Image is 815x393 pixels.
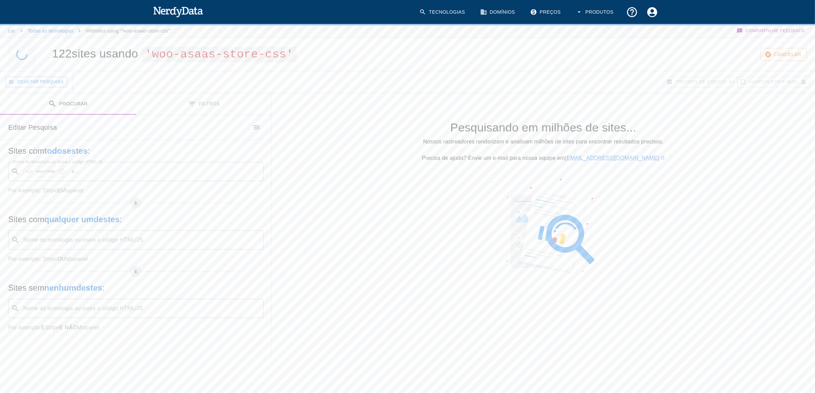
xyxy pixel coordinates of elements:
font: Por exemplo: [8,325,41,330]
font: Compartilhe Feedback [746,28,805,33]
font: qualquer um [44,215,93,224]
font: destes [93,215,119,224]
button: Cancelar [761,48,807,61]
font: : [102,283,105,292]
font: Precisa de ajuda? Envie um e-mail para nossa equipe em [422,155,565,161]
font: Pesquisando em milhões de sites... [450,121,636,134]
a: Preços [526,2,566,22]
font: 122 [52,47,72,60]
button: Produtos [572,2,619,22]
font: E [41,325,45,330]
font: E [134,200,137,205]
font: destes [76,283,102,292]
font: sites usando [72,47,138,60]
a: Tecnologias [415,2,471,22]
font: 'woo-asaas-store-css' [145,48,293,61]
font: nenhum [44,283,76,292]
font: Editar Pesquisa [8,124,57,131]
img: NerdyData.com [153,5,203,18]
font: E [57,188,61,193]
a: Todas as tecnologias [28,28,74,34]
font: : [88,146,90,155]
a: Domínios [476,2,521,22]
font: Sites com [8,146,44,155]
button: Ocultar pesquisa [5,77,67,87]
font: Mixpanel [66,256,88,262]
font: Por exemplo: Stripe [8,188,57,193]
font: Sites com [8,215,44,224]
button: Compartilhe Feedback [736,24,807,38]
nav: migalha de pão [8,24,171,38]
font: Nome da tecnologia ou insira o código HTML/JS [13,160,103,164]
font: Filtros [199,101,220,106]
font: Produtos [585,9,613,15]
font: e [72,168,75,174]
font: Por exemplo: Stripe [8,256,57,262]
font: : [119,215,122,224]
button: Configurações de Conta [642,2,662,22]
font: E [134,269,137,274]
button: Suporte e Documentação [622,2,642,22]
font: OU [57,256,65,262]
font: Domínios [490,9,515,15]
font: Cancelar [774,52,801,57]
font: estes [67,146,88,155]
font: todos [44,146,66,155]
font: Procurar [59,101,88,106]
font: Sites sem [8,283,44,292]
font: Mixpanel [77,325,99,330]
font: Ocultar pesquisa [17,79,64,84]
font: Tecnologias [429,9,465,15]
font: Nossos rastreadores renderizam e analisam milhões de sites para encontrar resultados precisos. [423,139,663,144]
font: Stripe [45,325,60,330]
font: Preços [540,9,561,15]
a: Lar [8,28,15,34]
p: Websites using "'woo-asaas-store-css'" [86,27,171,34]
a: [EMAIL_ADDRESS][DOMAIN_NAME] [565,155,659,161]
font: Mixpanel [61,188,83,193]
font: ... [75,168,79,174]
font: E NÃO [60,325,77,330]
